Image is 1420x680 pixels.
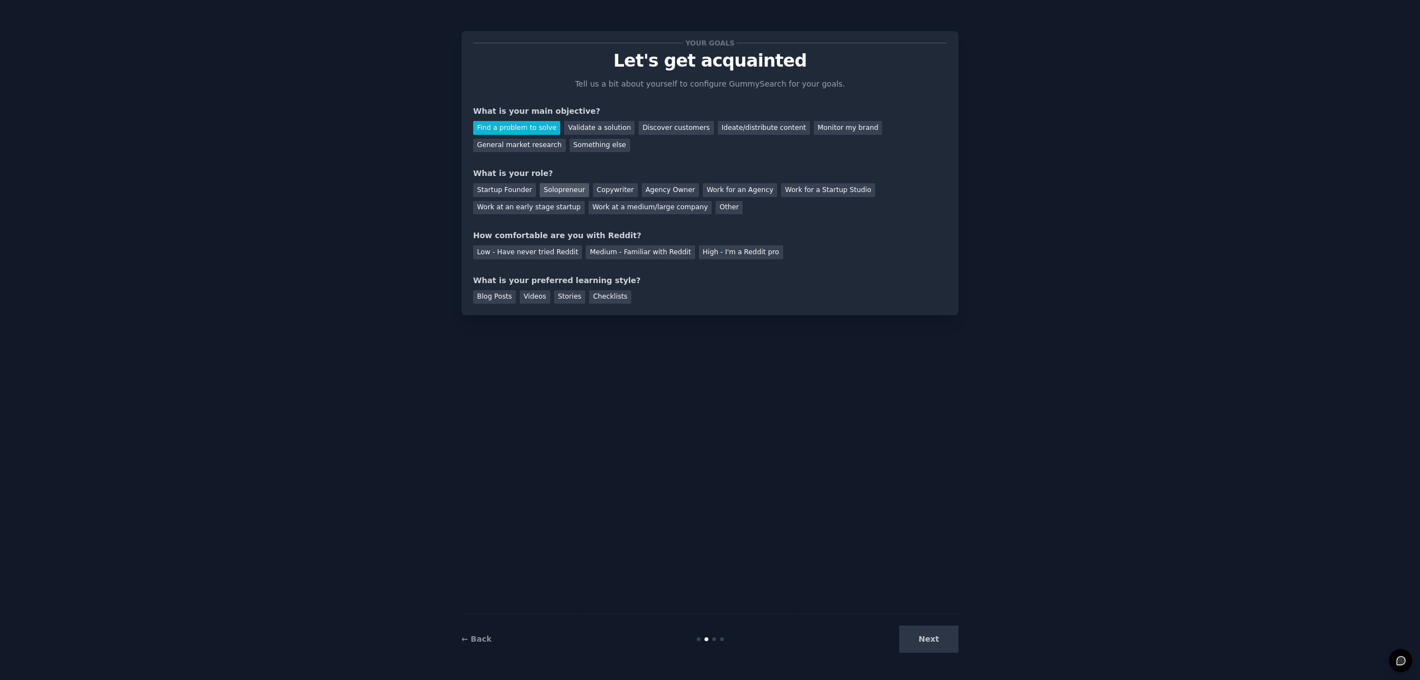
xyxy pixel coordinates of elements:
div: Other [716,201,743,215]
div: High - I'm a Reddit pro [699,245,783,259]
div: Blog Posts [473,290,516,304]
div: Startup Founder [473,183,536,197]
div: Discover customers [638,121,713,135]
div: Low - Have never tried Reddit [473,245,582,259]
div: Find a problem to solve [473,121,560,135]
div: What is your role? [473,168,947,179]
div: Checklists [589,290,631,304]
div: Copywriter [593,183,638,197]
div: Work for a Startup Studio [781,183,875,197]
div: Work at an early stage startup [473,201,585,215]
div: Ideate/distribute content [718,121,810,135]
div: Validate a solution [564,121,635,135]
div: How comfortable are you with Reddit? [473,230,947,241]
p: Let's get acquainted [473,51,947,70]
a: ← Back [461,634,491,643]
div: Monitor my brand [814,121,882,135]
div: Work for an Agency [703,183,777,197]
div: What is your main objective? [473,105,947,117]
div: Stories [554,290,585,304]
div: What is your preferred learning style? [473,275,947,286]
p: Tell us a bit about yourself to configure GummySearch for your goals. [570,78,850,90]
span: Your goals [683,37,737,49]
div: Something else [570,139,630,153]
div: Work at a medium/large company [589,201,712,215]
div: Medium - Familiar with Reddit [586,245,694,259]
div: Agency Owner [642,183,699,197]
div: Videos [520,290,550,304]
div: Solopreneur [540,183,589,197]
div: General market research [473,139,566,153]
